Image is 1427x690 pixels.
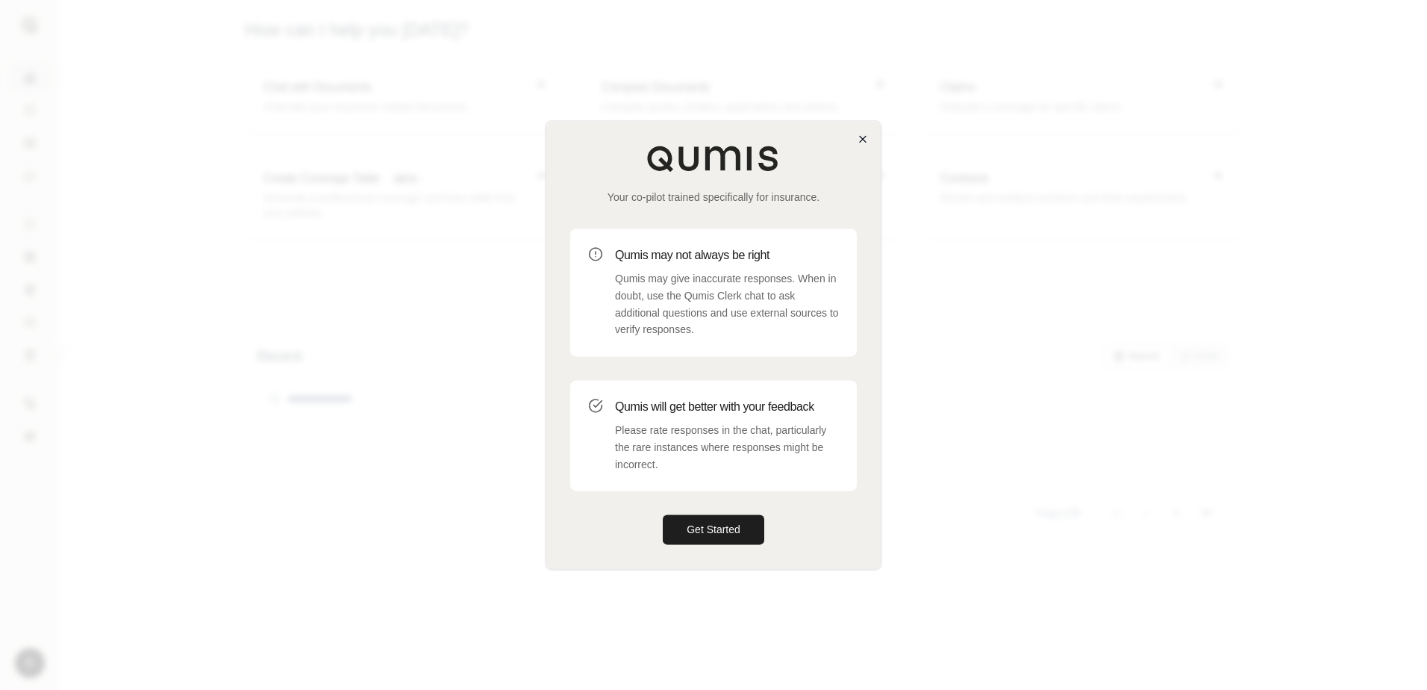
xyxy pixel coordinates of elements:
p: Please rate responses in the chat, particularly the rare instances where responses might be incor... [615,422,839,473]
img: Qumis Logo [646,145,781,172]
button: Get Started [663,515,764,545]
h3: Qumis will get better with your feedback [615,398,839,416]
p: Qumis may give inaccurate responses. When in doubt, use the Qumis Clerk chat to ask additional qu... [615,270,839,338]
p: Your co-pilot trained specifically for insurance. [570,190,857,205]
h3: Qumis may not always be right [615,246,839,264]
